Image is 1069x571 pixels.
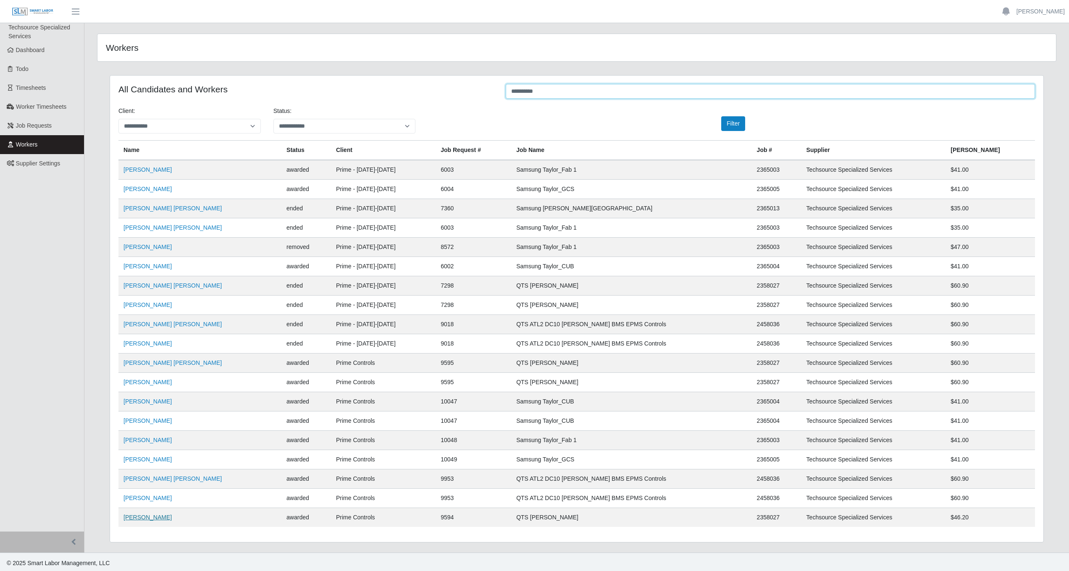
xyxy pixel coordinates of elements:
[16,65,29,72] span: Todo
[281,218,331,238] td: ended
[331,199,436,218] td: Prime - [DATE]-[DATE]
[946,450,1035,469] td: $41.00
[511,392,751,411] td: Samsung Taylor_CUB
[16,103,66,110] span: Worker Timesheets
[946,160,1035,180] td: $41.00
[511,373,751,392] td: QTS [PERSON_NAME]
[123,166,172,173] a: [PERSON_NAME]
[801,334,946,354] td: Techsource Specialized Services
[436,373,511,392] td: 9595
[331,141,436,160] th: Client
[752,276,801,296] td: 2358027
[118,141,281,160] th: Name
[331,508,436,527] td: Prime Controls
[123,398,172,405] a: [PERSON_NAME]
[752,296,801,315] td: 2358027
[436,238,511,257] td: 8572
[331,218,436,238] td: Prime - [DATE]-[DATE]
[331,489,436,508] td: Prime Controls
[281,508,331,527] td: awarded
[946,257,1035,276] td: $41.00
[281,489,331,508] td: awarded
[281,141,331,160] th: Status
[752,218,801,238] td: 2365003
[511,276,751,296] td: QTS [PERSON_NAME]
[752,199,801,218] td: 2365013
[511,180,751,199] td: Samsung Taylor_GCS
[801,354,946,373] td: Techsource Specialized Services
[123,359,222,366] a: [PERSON_NAME] [PERSON_NAME]
[436,141,511,160] th: Job Request #
[331,373,436,392] td: Prime Controls
[511,508,751,527] td: QTS [PERSON_NAME]
[752,431,801,450] td: 2365003
[281,392,331,411] td: awarded
[752,354,801,373] td: 2358027
[106,42,491,53] h4: Workers
[436,431,511,450] td: 10048
[123,417,172,424] a: [PERSON_NAME]
[123,263,172,270] a: [PERSON_NAME]
[436,489,511,508] td: 9953
[331,411,436,431] td: Prime Controls
[7,560,110,566] span: © 2025 Smart Labor Management, LLC
[946,199,1035,218] td: $35.00
[801,296,946,315] td: Techsource Specialized Services
[123,495,172,501] a: [PERSON_NAME]
[331,354,436,373] td: Prime Controls
[721,116,745,131] button: Filter
[281,373,331,392] td: awarded
[511,334,751,354] td: QTS ATL2 DC10 [PERSON_NAME] BMS EPMS Controls
[331,160,436,180] td: Prime - [DATE]-[DATE]
[436,392,511,411] td: 10047
[752,508,801,527] td: 2358027
[752,160,801,180] td: 2365003
[436,180,511,199] td: 6004
[123,224,222,231] a: [PERSON_NAME] [PERSON_NAME]
[801,431,946,450] td: Techsource Specialized Services
[436,334,511,354] td: 9018
[801,257,946,276] td: Techsource Specialized Services
[801,469,946,489] td: Techsource Specialized Services
[801,180,946,199] td: Techsource Specialized Services
[801,373,946,392] td: Techsource Specialized Services
[123,340,172,347] a: [PERSON_NAME]
[16,84,46,91] span: Timesheets
[436,354,511,373] td: 9595
[752,257,801,276] td: 2365004
[752,180,801,199] td: 2365005
[801,450,946,469] td: Techsource Specialized Services
[752,373,801,392] td: 2358027
[331,431,436,450] td: Prime Controls
[123,282,222,289] a: [PERSON_NAME] [PERSON_NAME]
[801,276,946,296] td: Techsource Specialized Services
[801,411,946,431] td: Techsource Specialized Services
[331,450,436,469] td: Prime Controls
[511,238,751,257] td: Samsung Taylor_Fab 1
[331,296,436,315] td: Prime - [DATE]-[DATE]
[123,379,172,385] a: [PERSON_NAME]
[281,276,331,296] td: ended
[511,296,751,315] td: QTS [PERSON_NAME]
[16,47,45,53] span: Dashboard
[331,276,436,296] td: Prime - [DATE]-[DATE]
[801,141,946,160] th: Supplier
[123,301,172,308] a: [PERSON_NAME]
[511,218,751,238] td: Samsung Taylor_Fab 1
[281,354,331,373] td: awarded
[946,354,1035,373] td: $60.90
[511,489,751,508] td: QTS ATL2 DC10 [PERSON_NAME] BMS EPMS Controls
[16,122,52,129] span: Job Requests
[331,392,436,411] td: Prime Controls
[946,373,1035,392] td: $60.90
[123,514,172,521] a: [PERSON_NAME]
[511,160,751,180] td: Samsung Taylor_Fab 1
[752,469,801,489] td: 2458036
[436,315,511,334] td: 9018
[946,392,1035,411] td: $41.00
[273,107,292,115] label: Status:
[12,7,54,16] img: SLM Logo
[752,392,801,411] td: 2365004
[281,411,331,431] td: awarded
[946,489,1035,508] td: $60.90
